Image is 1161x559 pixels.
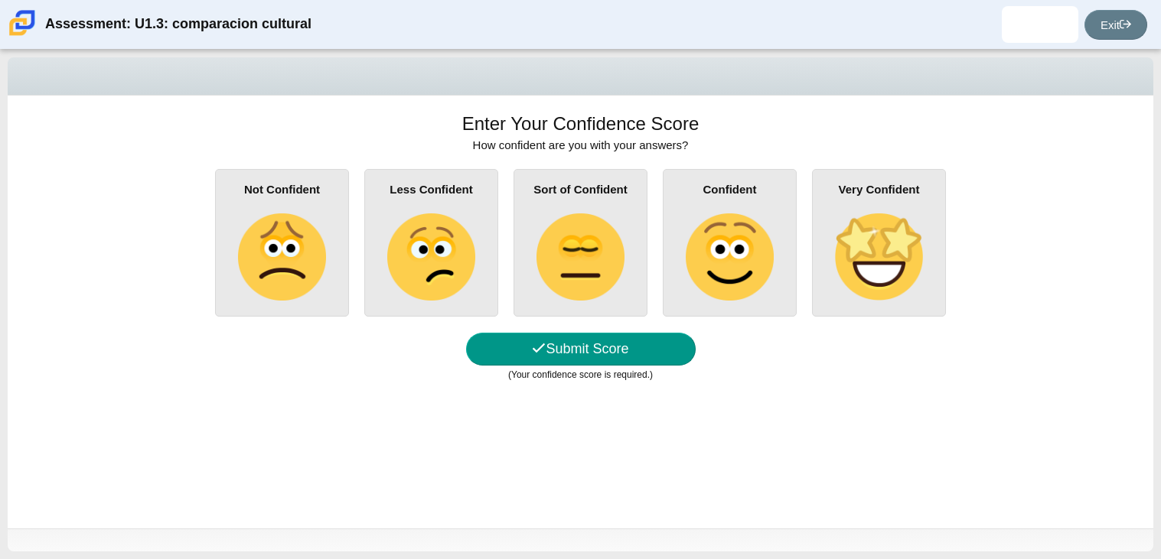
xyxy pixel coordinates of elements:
img: neutral-face.png [536,213,624,301]
b: Sort of Confident [533,183,627,196]
b: Very Confident [839,183,920,196]
div: Assessment: U1.3: comparacion cultural [45,6,311,43]
b: Less Confident [390,183,472,196]
a: Carmen School of Science & Technology [6,28,38,41]
img: slightly-smiling-face.png [686,213,773,301]
img: star-struck-face.png [835,213,922,301]
h1: Enter Your Confidence Score [462,111,700,137]
img: Carmen School of Science & Technology [6,7,38,39]
img: slightly-frowning-face.png [238,213,325,301]
a: Exit [1084,10,1147,40]
b: Confident [703,183,757,196]
span: How confident are you with your answers? [473,138,689,151]
b: Not Confident [244,183,320,196]
button: Submit Score [466,333,696,366]
img: confused-face.png [387,213,475,301]
img: jayren.pedrazamont.Hj75Q3 [1028,12,1052,37]
small: (Your confidence score is required.) [508,369,653,380]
